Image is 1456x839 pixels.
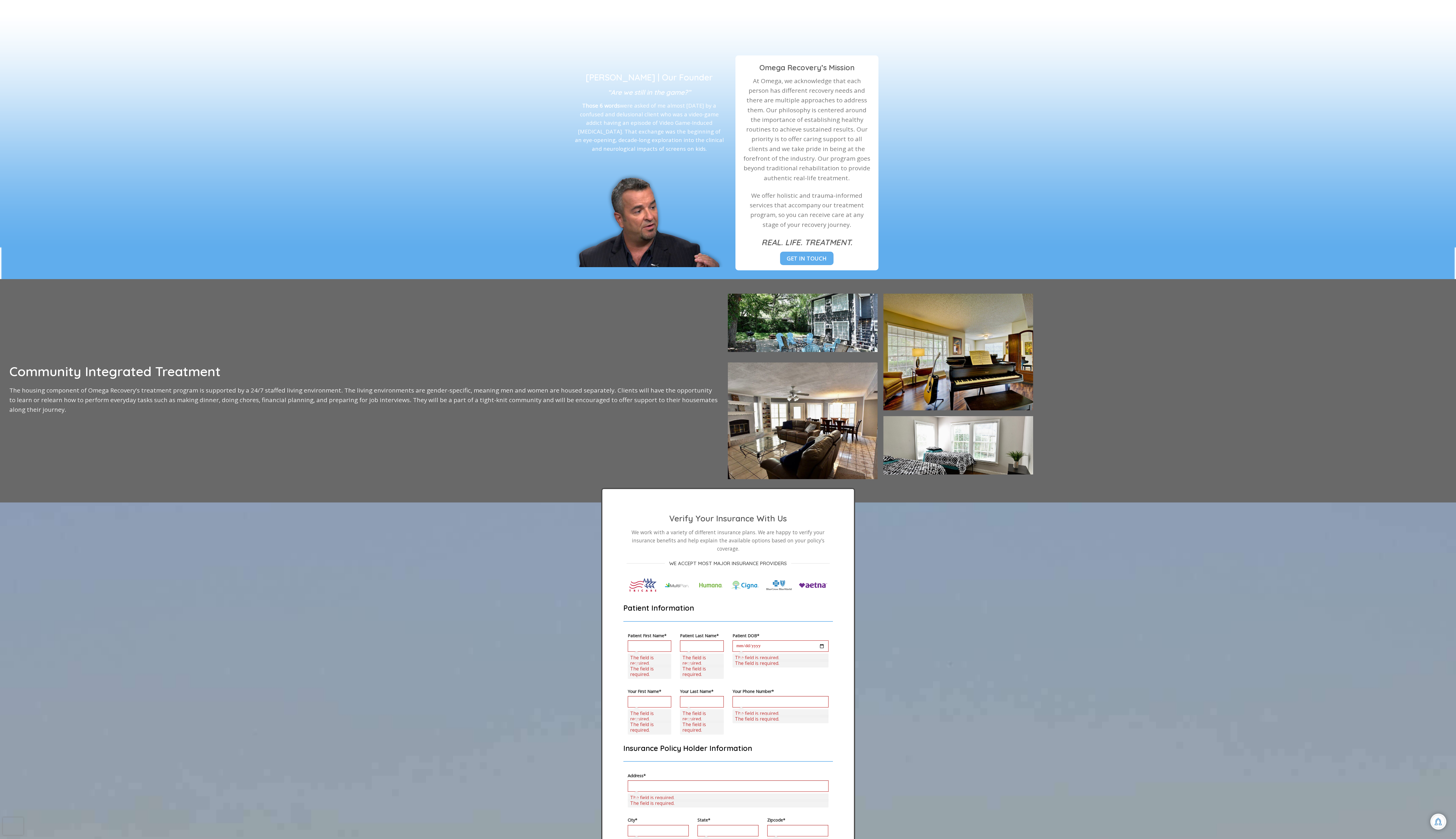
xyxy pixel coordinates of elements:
span: The field is required. [733,654,829,662]
label: Patient DOB* [733,632,829,639]
span: The field is required. [680,709,724,723]
strong: “Are we still in the game?” [608,88,691,97]
strong: Those 6 words [582,102,620,109]
p: The housing component of Omega Recovery’s treatment program is supported by a 24/7 staffed living... [9,386,719,415]
h2: Patient Information [623,603,833,613]
span: The field is required. [628,654,672,668]
p: were asked of me almost [DATE] by a confused and delusional client who was a video-game addict ha... [575,101,724,153]
strong: [PERSON_NAME] | Our Founder [586,72,713,83]
strong: REAL. LIFE. TREATMENT. [761,237,852,247]
span: Get In Touch [787,254,827,262]
h3: Community Integrated Treatment [9,364,719,379]
h2: Insurance Policy Holder Information [623,743,833,753]
a: Get In Touch [780,252,834,265]
p: We work with a variety of different insurance plans. We are happy to verify your insurance benefi... [627,528,830,553]
label: Patient First Name* [628,632,672,639]
p: We offer holistic and trauma-informed services that accompany our treatment program, so you can r... [743,191,871,230]
label: State* [698,817,758,823]
p: At Omega, we acknowledge that each person has different recovery needs and there are multiple app... [743,76,871,183]
span: The field is required. [628,799,829,808]
label: Your Phone Number* [733,688,829,695]
h2: Verify Your Insurance With Us [627,513,830,524]
label: Address* [628,772,829,779]
span: The field is required. [628,709,672,723]
span: WE ACCEPT MOST MAJOR INSURANCE PROVIDERS [669,559,787,567]
strong: Omega Recovery’s Mission [759,63,855,72]
span: The field is required. [628,794,829,802]
span: The field is required. [680,665,724,679]
span: The field is required. [680,654,724,668]
span: The field is required. [733,709,829,718]
label: Patient Last Name* [680,632,724,639]
span: The field is required. [628,665,672,679]
label: City* [628,817,689,823]
span: The field is required. [733,715,829,723]
label: Your Last Name* [680,688,724,695]
label: Zipcode* [767,817,828,823]
label: Your First Name* [628,688,672,695]
span: The field is required. [733,659,829,668]
span: The field is required. [628,720,672,734]
span: The field is required. [680,720,724,734]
